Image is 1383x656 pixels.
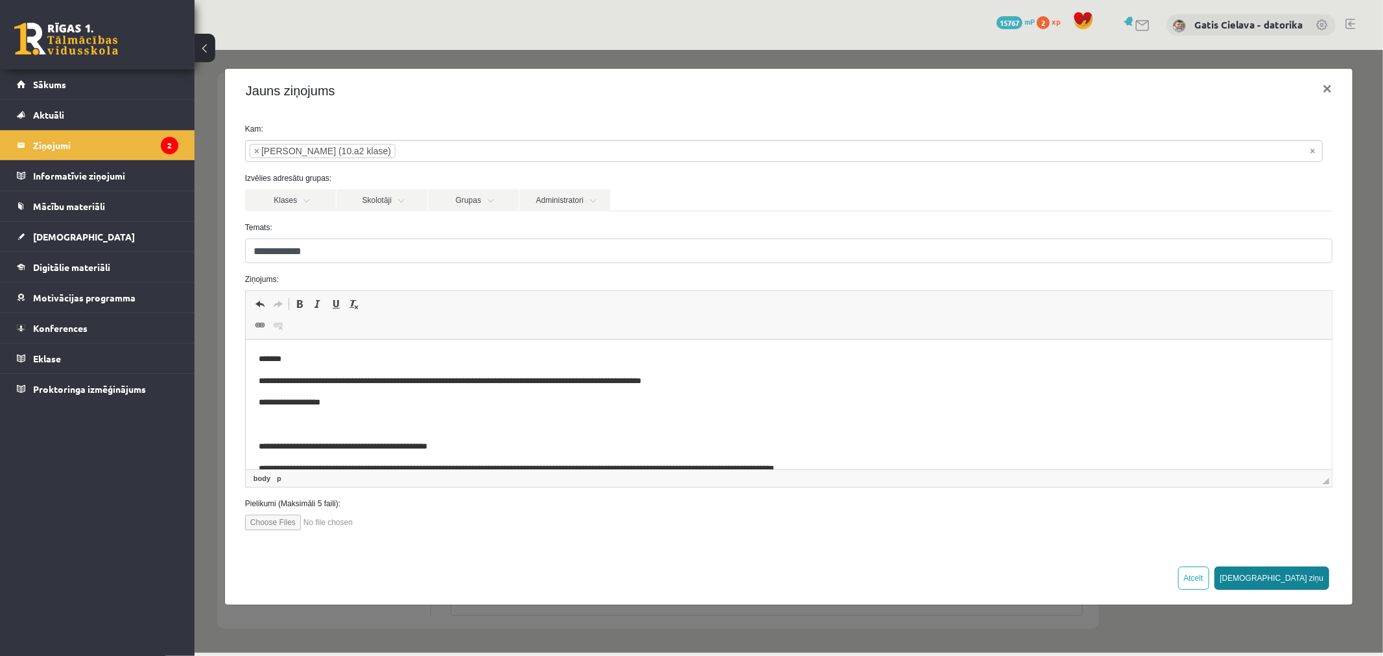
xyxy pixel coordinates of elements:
span: Motivācijas programma [33,292,136,303]
label: Kam: [41,73,1148,85]
span: 2 [1037,16,1050,29]
a: 15767 mP [997,16,1035,27]
a: Atcelt (vadīšanas taustiņš+Z) [56,246,75,263]
span: Noņemt visus vienumus [1116,95,1121,108]
a: Administratori [325,139,416,161]
span: × [60,95,65,108]
a: Atsaistīt [75,267,93,284]
a: Rīgas 1. Tālmācības vidusskola [14,23,118,55]
label: Temats: [41,172,1148,183]
i: 2 [161,137,178,154]
a: Digitālie materiāli [17,252,178,282]
label: Pielikumi (Maksimāli 5 faili): [41,448,1148,460]
a: Ziņojumi2 [17,130,178,160]
button: Atcelt [984,517,1015,540]
span: [DEMOGRAPHIC_DATA] [33,231,135,242]
a: Sākums [17,69,178,99]
span: Proktoringa izmēģinājums [33,383,146,395]
a: Atkārtot (vadīšanas taustiņš+Y) [75,246,93,263]
body: Bagātinātā teksta redaktors, wiswyg-editor-47025022740260-1757330181-235 [13,13,1073,135]
a: Klases [51,139,141,161]
a: Motivācijas programma [17,283,178,312]
iframe: Bagātinātā teksta redaktors, wiswyg-editor-47025022740260-1757330181-235 [51,290,1137,419]
li: Ričards Stepiņš (10.a2 klase) [55,94,201,108]
span: Aktuāli [33,109,64,121]
a: 2 xp [1037,16,1067,27]
a: Treknraksts (vadīšanas taustiņš+B) [96,246,114,263]
a: Konferences [17,313,178,343]
button: [DEMOGRAPHIC_DATA] ziņu [1020,517,1135,540]
span: Digitālie materiāli [33,261,110,273]
a: Noņemt stilus [150,246,169,263]
span: mP [1024,16,1035,27]
a: Pasvītrojums (vadīšanas taustiņš+U) [132,246,150,263]
label: Ziņojums: [41,224,1148,235]
a: p elements [80,423,89,434]
span: Mācību materiāli [33,200,105,212]
label: Izvēlies adresātu grupas: [41,123,1148,134]
span: Konferences [33,322,88,334]
img: Gatis Cielava - datorika [1173,19,1186,32]
legend: Ziņojumi [33,130,178,160]
a: Informatīvie ziņojumi [17,161,178,191]
span: Eklase [33,353,61,364]
a: Gatis Cielava - datorika [1194,18,1303,31]
a: body elements [56,423,78,434]
a: Grupas [233,139,324,161]
span: xp [1052,16,1060,27]
span: 15767 [997,16,1022,29]
span: Sākums [33,78,66,90]
button: × [1118,21,1148,57]
h4: Jauns ziņojums [51,31,141,51]
a: Saite (vadīšanas taustiņš+K) [56,267,75,284]
legend: Informatīvie ziņojumi [33,161,178,191]
a: Aktuāli [17,100,178,130]
a: Slīpraksts (vadīšanas taustiņš+I) [114,246,132,263]
a: Mācību materiāli [17,191,178,221]
a: [DEMOGRAPHIC_DATA] [17,222,178,252]
a: Skolotāji [142,139,233,161]
a: Eklase [17,344,178,373]
span: Mērogot [1128,428,1135,434]
a: Proktoringa izmēģinājums [17,374,178,404]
